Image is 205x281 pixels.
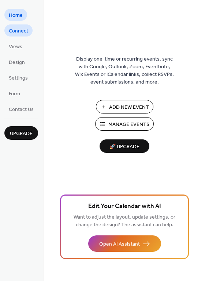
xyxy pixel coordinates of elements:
span: Contact Us [9,106,34,113]
button: Manage Events [95,117,154,131]
a: Connect [4,24,33,36]
span: Want to adjust the layout, update settings, or change the design? The assistant can help. [74,212,175,230]
span: Form [9,90,20,98]
button: Add New Event [96,100,153,113]
span: Edit Your Calendar with AI [88,201,161,212]
span: Settings [9,74,28,82]
button: Upgrade [4,126,38,140]
span: Home [9,12,23,19]
span: 🚀 Upgrade [104,142,145,152]
span: Open AI Assistant [99,240,140,248]
a: Views [4,40,27,52]
button: 🚀 Upgrade [100,139,149,153]
span: Upgrade [10,130,33,138]
a: Design [4,56,29,68]
a: Contact Us [4,103,38,115]
span: Connect [9,27,28,35]
span: Views [9,43,22,51]
span: Add New Event [109,104,149,111]
span: Manage Events [108,121,149,128]
a: Form [4,87,25,99]
a: Settings [4,72,32,84]
span: Design [9,59,25,66]
button: Open AI Assistant [88,235,161,252]
a: Home [4,9,27,21]
span: Display one-time or recurring events, sync with Google, Outlook, Zoom, Eventbrite, Wix Events or ... [75,55,174,86]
